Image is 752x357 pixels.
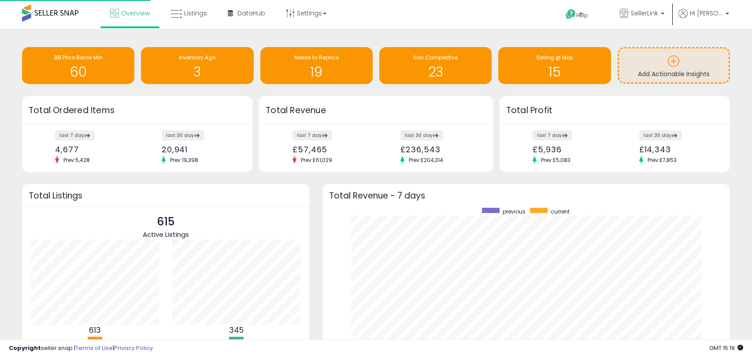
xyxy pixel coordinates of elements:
span: Prev: 19,398 [166,156,203,164]
h3: Total Profit [506,104,723,117]
a: BB Price Below Min 60 [22,47,134,84]
h1: 15 [503,65,606,79]
a: Hi [PERSON_NAME] [678,9,729,29]
a: Help [559,2,605,29]
label: last 30 days [400,130,443,140]
span: Prev: £61,029 [296,156,337,164]
a: Needs to Reprice 19 [260,47,373,84]
a: Terms of Use [75,344,113,352]
div: £57,465 [293,145,369,154]
span: Overview [121,9,150,18]
a: Add Actionable Insights [619,48,729,82]
span: DataHub [237,9,265,18]
span: SellerLink [631,9,658,18]
div: £14,343 [639,145,715,154]
div: £236,543 [400,145,477,154]
h3: Total Revenue [266,104,486,117]
span: Prev: £7,853 [643,156,681,164]
h1: 23 [384,65,487,79]
span: Hi [PERSON_NAME] [690,9,723,18]
span: Active Listings [143,230,189,239]
div: 20,941 [162,145,237,154]
span: Needs to Reprice [294,54,339,61]
h3: Total Revenue - 7 days [329,192,723,199]
a: Selling @ Max 15 [498,47,611,84]
div: £5,936 [533,145,608,154]
div: 4,677 [55,145,130,154]
p: 615 [143,213,189,230]
span: current [551,208,570,215]
i: Get Help [565,9,576,20]
a: Non Competitive 23 [379,47,492,84]
h3: Total Ordered Items [29,104,246,117]
h3: Total Listings [29,192,303,199]
h1: 19 [265,65,368,79]
b: 345 [229,325,244,335]
a: Inventory Age 3 [141,47,253,84]
b: 613 [89,325,101,335]
label: last 30 days [162,130,204,140]
span: Prev: £5,083 [537,156,575,164]
label: last 7 days [55,130,95,140]
span: Non Competitive [413,54,458,61]
div: seller snap | | [9,344,153,353]
strong: Copyright [9,344,41,352]
span: Add Actionable Insights [638,70,710,78]
span: BB Price Below Min [54,54,103,61]
span: Inventory Age [179,54,215,61]
span: 2025-09-12 15:19 GMT [709,344,743,352]
label: last 30 days [639,130,682,140]
label: last 7 days [533,130,572,140]
span: Help [576,11,588,19]
h1: 60 [26,65,130,79]
span: Selling @ Max [536,54,573,61]
h1: 3 [145,65,249,79]
a: Privacy Policy [114,344,153,352]
span: Prev: £204,314 [404,156,448,164]
span: Prev: 5,428 [59,156,94,164]
span: previous [503,208,526,215]
span: Listings [184,9,207,18]
label: last 7 days [293,130,332,140]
